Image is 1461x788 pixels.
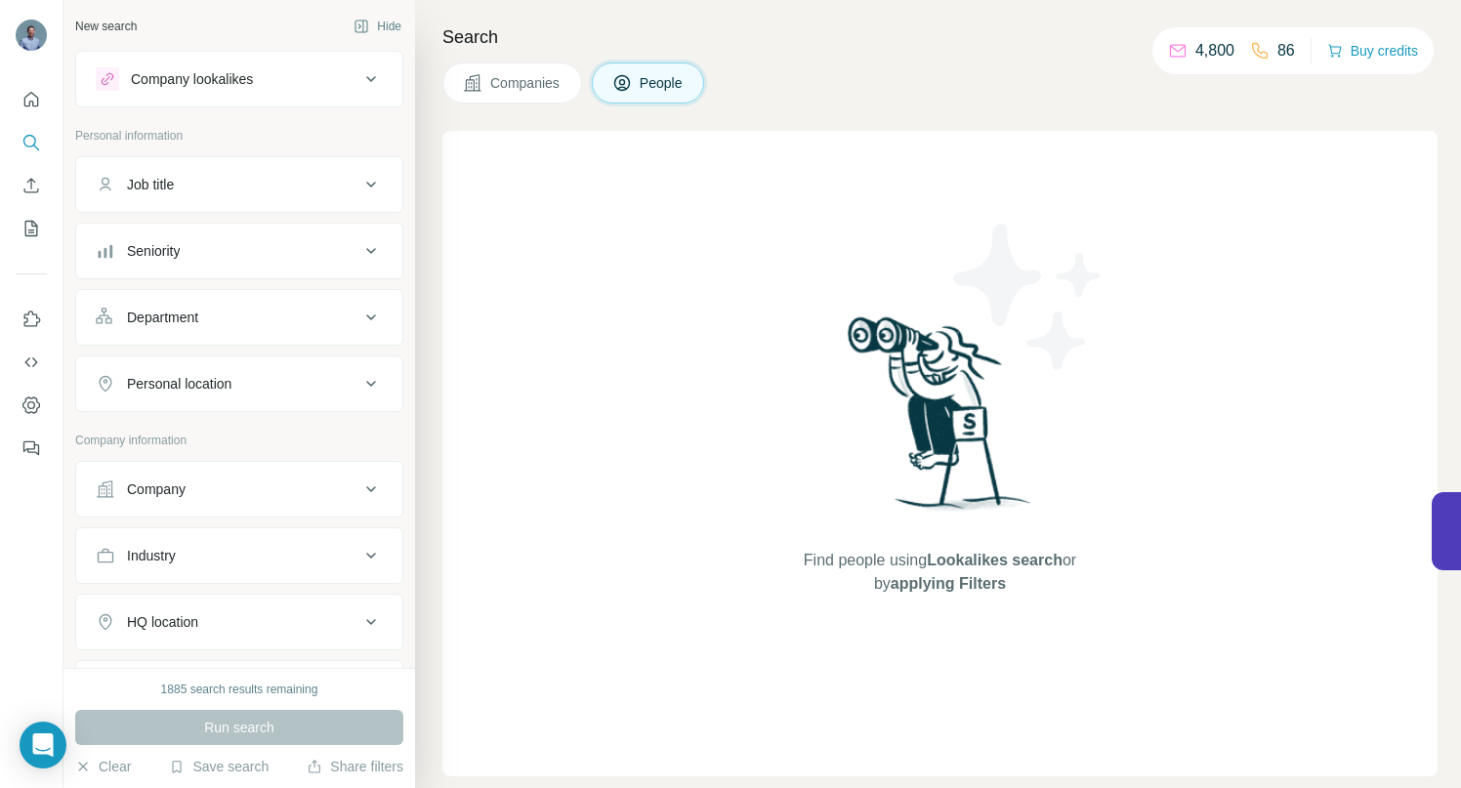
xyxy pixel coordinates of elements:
button: Buy credits [1327,37,1418,64]
span: applying Filters [891,575,1006,592]
span: Find people using or by [783,549,1096,596]
div: Open Intercom Messenger [20,722,66,768]
div: Department [127,308,198,327]
button: Feedback [16,431,47,466]
div: Company lookalikes [131,69,253,89]
button: Company lookalikes [76,56,402,103]
button: Dashboard [16,388,47,423]
button: Job title [76,161,402,208]
button: Share filters [307,757,403,776]
div: New search [75,18,137,35]
button: Hide [340,12,415,41]
p: 4,800 [1195,39,1234,62]
button: Search [16,125,47,160]
button: Department [76,294,402,341]
span: Companies [490,73,562,93]
div: Company [127,479,186,499]
img: Surfe Illustration - Stars [940,209,1116,385]
button: Company [76,466,402,513]
button: Personal location [76,360,402,407]
button: Save search [169,757,269,776]
p: Personal information [75,127,403,145]
button: Use Surfe API [16,345,47,380]
button: My lists [16,211,47,246]
p: 86 [1277,39,1295,62]
img: Surfe Illustration - Woman searching with binoculars [839,311,1042,529]
div: 1885 search results remaining [161,681,318,698]
p: Company information [75,432,403,449]
button: HQ location [76,599,402,645]
button: Clear [75,757,131,776]
button: Quick start [16,82,47,117]
div: Job title [127,175,174,194]
button: Use Surfe on LinkedIn [16,302,47,337]
span: People [640,73,685,93]
div: Seniority [127,241,180,261]
button: Enrich CSV [16,168,47,203]
button: Annual revenue ($) [76,665,402,712]
div: Personal location [127,374,231,394]
h4: Search [442,23,1438,51]
span: Lookalikes search [927,552,1063,568]
div: HQ location [127,612,198,632]
button: Industry [76,532,402,579]
img: Avatar [16,20,47,51]
button: Seniority [76,228,402,274]
div: Industry [127,546,176,565]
